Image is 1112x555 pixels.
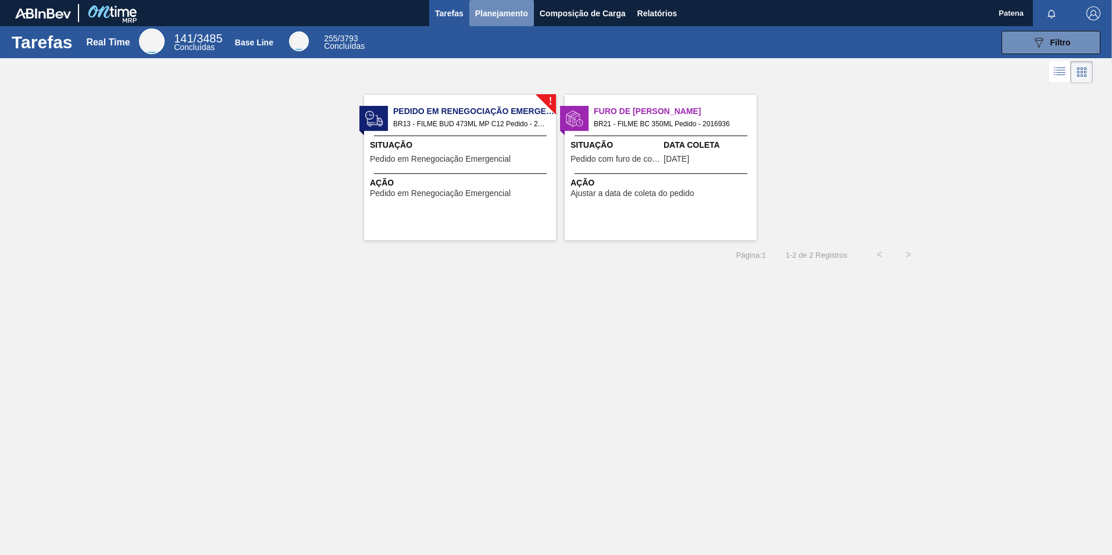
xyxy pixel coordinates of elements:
span: Ajustar a data de coleta do pedido [571,189,694,198]
span: Ação [571,177,754,189]
span: Data Coleta [664,139,754,151]
button: Notificações [1033,5,1070,22]
span: 1 - 2 de 2 Registros [783,251,847,259]
span: Furo de Coleta [594,105,757,118]
span: 255 [324,34,337,43]
img: status [566,110,583,127]
span: Filtro [1050,38,1071,47]
h1: Tarefas [12,35,73,49]
span: Ação [370,177,553,189]
span: BR21 - FILME BC 350ML Pedido - 2016936 [594,118,747,130]
span: Concluídas [324,41,365,51]
span: Pedido com furo de coleta [571,155,661,163]
span: / 3485 [174,32,222,45]
span: Tarefas [435,6,464,20]
span: Relatórios [637,6,677,20]
div: Base Line [235,38,273,47]
div: Visão em Cards [1071,61,1093,83]
div: Base Line [289,31,309,51]
div: Real Time [174,34,222,51]
span: Pedido em Renegociação Emergencial [370,189,511,198]
span: Pedido em Renegociação Emergencial [393,105,556,118]
span: Planejamento [475,6,528,20]
span: BR13 - FILME BUD 473ML MP C12 Pedido - 2032531 [393,118,547,130]
span: / 3793 [324,34,358,43]
button: > [894,240,923,269]
button: < [865,240,894,269]
span: Pedido em Renegociação Emergencial [370,155,511,163]
img: Logout [1086,6,1100,20]
span: Situação [571,139,661,151]
span: Concluídas [174,42,215,52]
span: 141 [174,32,193,45]
button: Filtro [1001,31,1100,54]
span: ! [548,97,552,106]
span: 11/10/2025 [664,155,689,163]
div: Base Line [324,35,365,50]
img: TNhmsLtSVTkK8tSr43FrP2fwEKptu5GPRR3wAAAABJRU5ErkJggg== [15,8,71,19]
div: Real Time [86,37,130,48]
span: Composição de Carga [540,6,626,20]
span: Página : 1 [736,251,766,259]
img: status [365,110,383,127]
span: Situação [370,139,553,151]
div: Real Time [139,29,165,54]
div: Visão em Lista [1049,61,1071,83]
